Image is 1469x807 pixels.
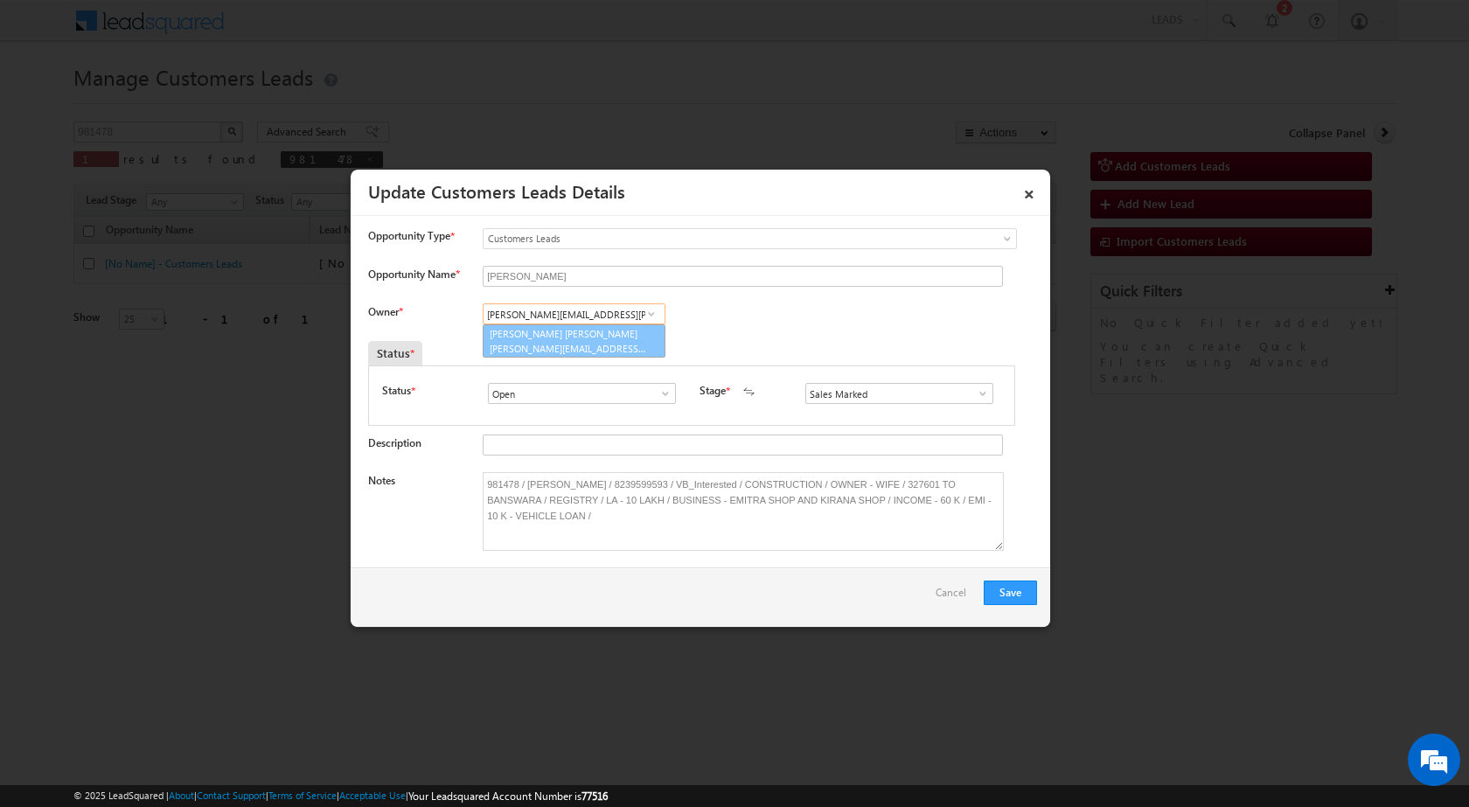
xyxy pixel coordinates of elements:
[197,790,266,801] a: Contact Support
[287,9,329,51] div: Minimize live chat window
[700,383,726,399] label: Stage
[238,539,317,562] em: Start Chat
[91,92,294,115] div: Chat with us now
[984,581,1037,605] button: Save
[1014,176,1044,206] a: ×
[640,305,662,323] a: Show All Items
[805,383,993,404] input: Type to Search
[967,385,989,402] a: Show All Items
[368,436,421,449] label: Description
[368,228,450,244] span: Opportunity Type
[339,790,406,801] a: Acceptable Use
[408,790,608,803] span: Your Leadsquared Account Number is
[368,178,625,203] a: Update Customers Leads Details
[936,581,975,614] a: Cancel
[169,790,194,801] a: About
[368,474,395,487] label: Notes
[488,383,676,404] input: Type to Search
[368,305,402,318] label: Owner
[268,790,337,801] a: Terms of Service
[484,231,945,247] span: Customers Leads
[368,341,422,365] div: Status
[581,790,608,803] span: 77516
[73,788,608,804] span: © 2025 LeadSquared | | | | |
[23,162,319,524] textarea: Type your message and hit 'Enter'
[650,385,672,402] a: Show All Items
[368,268,459,281] label: Opportunity Name
[483,324,665,358] a: [PERSON_NAME] [PERSON_NAME]
[483,228,1017,249] a: Customers Leads
[490,342,647,355] span: [PERSON_NAME][EMAIL_ADDRESS][PERSON_NAME][DOMAIN_NAME]
[382,383,411,399] label: Status
[30,92,73,115] img: d_60004797649_company_0_60004797649
[483,303,665,324] input: Type to Search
